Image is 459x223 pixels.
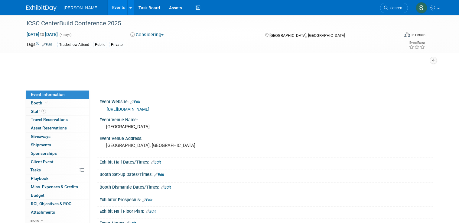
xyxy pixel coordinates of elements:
[26,208,89,216] a: Attachments
[31,151,57,156] span: Sponsorships
[404,32,410,37] img: Format-Inperson.png
[161,185,171,190] a: Edit
[31,193,44,198] span: Budget
[99,207,433,215] div: Exhibit Hall Floor Plan:
[31,210,55,215] span: Attachments
[109,42,124,48] div: Private
[26,91,89,99] a: Event Information
[39,32,45,37] span: to
[24,18,392,29] div: ICSC CenterBuild Conference 2025
[93,42,107,48] div: Public
[99,158,433,165] div: Exhibit Hall Dates/Times:
[99,134,433,142] div: Event Venue Address:
[26,32,58,37] span: [DATE] [DATE]
[45,101,48,104] i: Booth reservation complete
[388,6,402,10] span: Search
[42,43,52,47] a: Edit
[130,100,140,104] a: Edit
[26,166,89,174] a: Tasks
[31,92,65,97] span: Event Information
[26,41,52,48] td: Tags
[30,218,39,223] span: more
[31,117,68,122] span: Travel Reservations
[151,160,161,164] a: Edit
[99,195,433,203] div: Exhibitor Prospectus:
[64,5,99,10] span: [PERSON_NAME]
[411,33,425,37] div: In-Person
[31,159,54,164] span: Client Event
[99,115,433,123] div: Event Venue Name:
[31,109,46,114] span: Staff
[142,198,152,202] a: Edit
[26,124,89,132] a: Asset Reservations
[107,107,149,112] a: [URL][DOMAIN_NAME]
[154,173,164,177] a: Edit
[99,170,433,178] div: Booth Set-up Dates/Times:
[269,33,345,38] span: [GEOGRAPHIC_DATA], [GEOGRAPHIC_DATA]
[31,100,49,105] span: Booth
[26,200,89,208] a: ROI, Objectives & ROO
[26,149,89,158] a: Sponsorships
[128,32,166,38] button: Considering
[380,3,408,13] a: Search
[26,141,89,149] a: Shipments
[99,183,433,190] div: Booth Dismantle Dates/Times:
[26,174,89,183] a: Playbook
[31,126,67,130] span: Asset Reservations
[26,99,89,107] a: Booth
[366,31,425,40] div: Event Format
[30,167,41,172] span: Tasks
[416,2,427,14] img: Sharon Aurelio
[26,5,57,11] img: ExhibitDay
[99,97,433,105] div: Event Website:
[104,122,428,132] div: [GEOGRAPHIC_DATA]
[26,183,89,191] a: Misc. Expenses & Credits
[106,143,232,148] pre: [GEOGRAPHIC_DATA], [GEOGRAPHIC_DATA]
[31,134,50,139] span: Giveaways
[146,209,156,214] a: Edit
[26,107,89,116] a: Staff1
[31,176,48,181] span: Playbook
[26,191,89,199] a: Budget
[57,42,91,48] div: Tradeshow-Attend
[59,33,72,37] span: (4 days)
[409,41,425,44] div: Event Rating
[26,116,89,124] a: Travel Reservations
[26,158,89,166] a: Client Event
[41,109,46,113] span: 1
[31,201,71,206] span: ROI, Objectives & ROO
[26,132,89,141] a: Giveaways
[31,142,51,147] span: Shipments
[31,184,78,189] span: Misc. Expenses & Credits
